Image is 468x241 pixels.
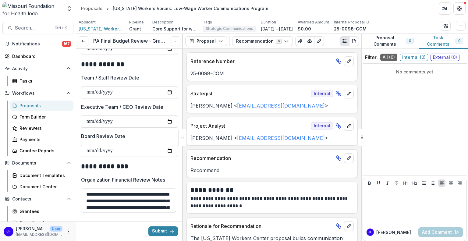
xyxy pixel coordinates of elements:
p: Rationale for Recommendation [190,222,333,230]
p: No comments yet [365,69,464,75]
span: Internal ( 0 ) [400,54,428,61]
a: [US_STATE] Workers Center [79,26,124,32]
span: Internal [311,90,333,97]
button: edit [344,56,354,66]
button: Open entity switcher [65,2,73,15]
p: Board Review Date [81,133,125,140]
span: Notifications [12,41,62,47]
p: Applicant [79,19,96,25]
div: Dashboard [12,53,69,59]
a: [EMAIL_ADDRESS][DOMAIN_NAME] [237,135,325,141]
button: Open Contacts [2,194,73,204]
p: Core Support for worker organizing to strengthen worker-led advocacy and build the collective pow... [152,26,198,32]
div: Jean Freeman-Crawford [368,231,372,234]
button: Proposal Comments [361,34,419,49]
div: Document Center [19,183,69,190]
p: Tags [203,19,212,25]
p: User [50,226,62,232]
button: Plaintext view [340,36,349,46]
button: Proposal [185,36,227,46]
span: 0 [409,39,411,43]
button: edit [344,121,354,131]
p: Internal Proposal ID [334,19,369,25]
div: Grantees [19,208,69,214]
span: Activity [12,66,64,71]
span: All ( 0 ) [380,54,397,61]
a: Constituents [10,218,73,228]
p: Team / Staff Review Date [81,74,139,81]
button: Task Comments [419,34,468,49]
span: External ( 0 ) [431,54,459,61]
nav: breadcrumb [79,4,271,13]
button: Submit [148,226,178,236]
button: Search... [2,22,73,34]
div: Grantee Reports [19,147,69,154]
img: Missouri Foundation for Health logo [2,2,62,15]
button: View Attached Files [295,36,305,46]
button: Heading 1 [402,179,409,187]
a: [EMAIL_ADDRESS][DOMAIN_NAME] [237,103,325,109]
span: Documents [12,161,64,166]
div: [US_STATE] Workers Voices: Low-Wage Worker Communications Program [113,5,268,12]
a: Tasks [10,76,73,86]
div: Tasks [19,78,69,84]
span: 167 [62,41,71,47]
p: Funding Requested [81,220,125,227]
a: Proposals [79,4,105,13]
a: Reviewers [10,123,73,133]
p: Recommend [190,167,354,174]
p: 25-0098-COM [334,26,367,32]
div: Proposals [81,5,102,12]
a: Payments [10,134,73,144]
button: Edit as form [314,36,324,46]
button: Align Right [456,179,463,187]
p: Pipeline [129,19,144,25]
a: Dashboard [2,51,73,61]
button: Get Help [453,2,466,15]
a: Proposals [10,101,73,111]
p: [PERSON_NAME] [376,229,411,236]
div: Jean Freeman-Crawford [6,229,11,233]
button: Heading 2 [411,179,418,187]
a: Form Builder [10,112,73,122]
button: Bold [366,179,373,187]
button: Align Left [438,179,445,187]
div: Constituents [19,219,69,226]
span: Contacts [12,197,64,202]
button: Add Comment [418,227,463,237]
div: Reviewers [19,125,69,131]
p: Project Analyst [190,122,309,129]
p: [PERSON_NAME] [16,225,48,232]
button: Bullet List [420,179,427,187]
span: Workflows [12,91,64,96]
p: [PERSON_NAME] < > [190,102,354,109]
button: Italicize [384,179,391,187]
span: Internal [311,122,333,129]
span: Search... [15,25,51,31]
button: Open Workflows [2,88,73,98]
p: [DATE] - [DATE] [261,26,293,32]
h3: PA Final Budget Review - Grants [93,38,166,44]
div: Form Builder [19,114,69,120]
button: Partners [439,2,451,15]
button: Underline [375,179,382,187]
button: edit [344,89,354,98]
button: Recommendation6 [232,36,293,46]
p: [EMAIL_ADDRESS][DOMAIN_NAME] [16,232,62,237]
p: Duration [261,19,276,25]
p: 25-0098-COM [190,70,354,77]
p: Executive Team / CEO Review Date [81,103,163,111]
p: [PERSON_NAME] < > [190,134,354,142]
div: Document Templates [19,172,69,179]
button: PDF view [349,36,359,46]
a: Document Center [10,182,73,192]
p: Recommendation [190,154,333,162]
a: Grantees [10,206,73,216]
p: Grant [129,26,141,32]
button: Strike [393,179,400,187]
button: More [65,228,72,235]
div: Payments [19,136,69,143]
p: Organization Financial Review Notes [81,176,165,183]
p: Reference Number [190,58,333,65]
